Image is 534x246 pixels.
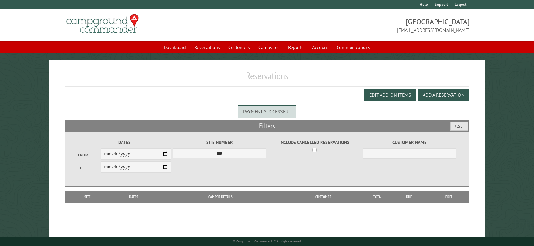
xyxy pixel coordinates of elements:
a: Account [308,42,332,53]
h2: Filters [65,120,469,132]
a: Reports [284,42,307,53]
div: Payment successful [238,105,296,118]
label: Customer Name [363,139,456,146]
a: Customers [225,42,254,53]
small: © Campground Commander LLC. All rights reserved. [233,239,301,243]
a: Campsites [255,42,283,53]
a: Communications [333,42,374,53]
label: From: [78,152,101,158]
th: Due [390,191,428,202]
th: Site [68,191,107,202]
span: [GEOGRAPHIC_DATA] [EMAIL_ADDRESS][DOMAIN_NAME] [267,17,469,34]
button: Reset [450,122,468,131]
th: Dates [107,191,160,202]
a: Dashboard [160,42,190,53]
label: Include Cancelled Reservations [268,139,361,146]
a: Reservations [191,42,223,53]
h1: Reservations [65,70,469,87]
label: Site Number [173,139,266,146]
label: Dates [78,139,171,146]
th: Customer [281,191,366,202]
th: Camper Details [160,191,281,202]
label: To: [78,165,101,171]
th: Total [365,191,390,202]
th: Edit [428,191,469,202]
img: Campground Commander [65,12,140,35]
button: Add a Reservation [418,89,469,101]
button: Edit Add-on Items [364,89,416,101]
